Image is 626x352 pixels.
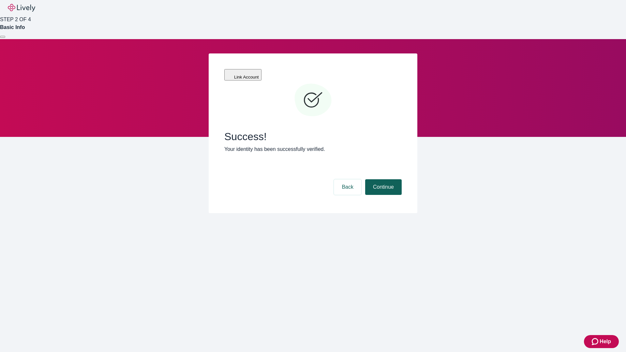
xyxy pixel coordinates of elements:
button: Continue [365,179,402,195]
button: Zendesk support iconHelp [584,335,619,348]
button: Back [334,179,361,195]
span: Success! [224,130,402,143]
svg: Zendesk support icon [592,338,600,345]
svg: Checkmark icon [293,81,333,120]
img: Lively [8,4,35,12]
span: Help [600,338,611,345]
p: Your identity has been successfully verified. [224,145,402,153]
button: Link Account [224,69,261,81]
